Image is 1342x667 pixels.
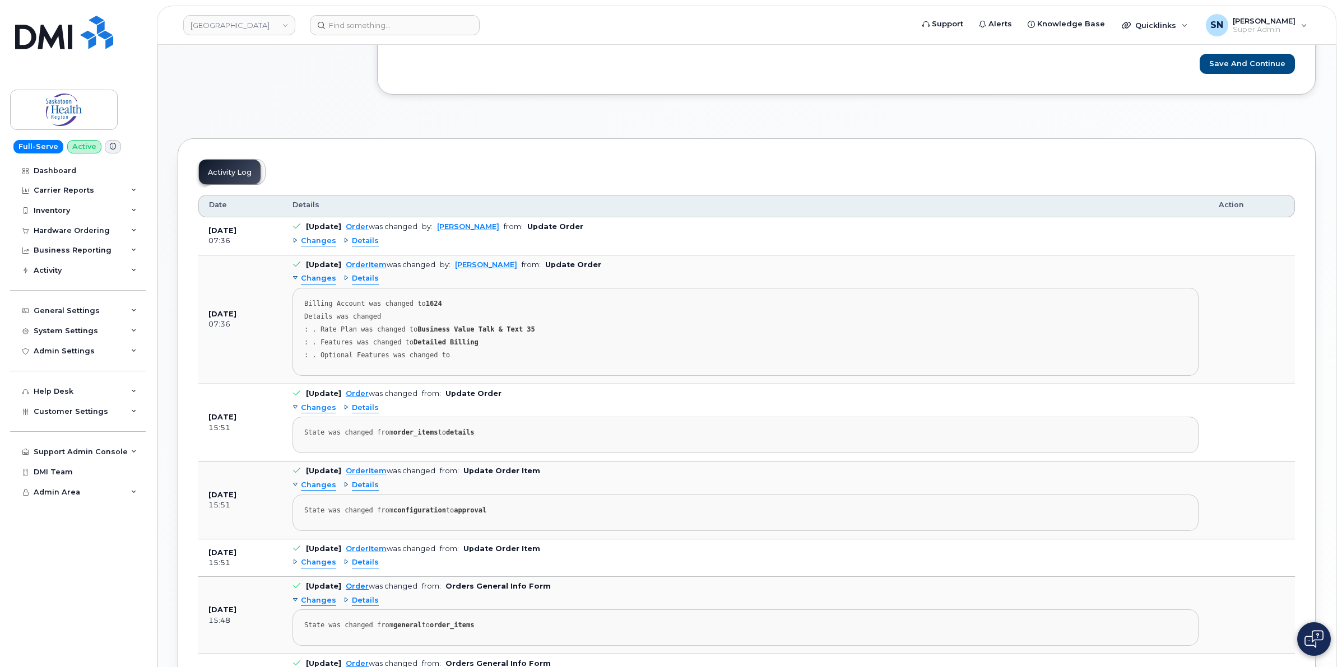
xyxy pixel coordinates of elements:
b: [DATE] [208,310,236,318]
b: [DATE] [208,548,236,557]
div: State was changed from to [304,621,1187,629]
b: [Update] [306,222,341,231]
div: Details was changed [304,312,1187,321]
span: Details [352,273,379,284]
span: from: [440,467,459,475]
b: Orders General Info Form [445,582,551,590]
div: was changed [346,544,435,553]
span: from: [422,389,441,398]
b: [Update] [306,260,341,269]
span: Details [352,480,379,491]
span: Changes [301,595,336,606]
a: OrderItem [346,260,387,269]
span: by: [440,260,451,269]
strong: order_items [430,621,474,629]
div: Quicklinks [1114,14,1196,36]
div: was changed [346,582,417,590]
strong: Detailed Billing [414,338,479,346]
a: Saskatoon Health Region [183,15,295,35]
span: by: [422,222,433,231]
a: Order [346,389,369,398]
a: [PERSON_NAME] [437,222,499,231]
span: Changes [301,480,336,491]
div: 07:36 [208,236,272,246]
div: was changed [346,467,435,475]
span: Knowledge Base [1037,18,1105,30]
div: : . Optional Features was changed to [304,351,1187,360]
span: from: [440,544,459,553]
span: Details [352,236,379,246]
div: 15:51 [208,423,272,433]
b: Update Order [445,389,501,398]
th: Action [1209,195,1295,217]
div: 15:51 [208,500,272,510]
button: Save and Continue [1200,54,1295,74]
div: Billing Account was changed to [304,300,1187,308]
img: Open chat [1304,630,1324,648]
b: [Update] [306,467,341,475]
a: [PERSON_NAME] [455,260,517,269]
span: Details [292,200,319,210]
span: [PERSON_NAME] [1233,16,1295,25]
a: Knowledge Base [1020,13,1113,35]
div: State was changed from to [304,506,1187,515]
span: Details [352,403,379,413]
div: was changed [346,260,435,269]
div: Sabrina Nguyen [1198,14,1315,36]
strong: 1624 [426,300,442,307]
b: [DATE] [208,491,236,499]
span: Details [352,557,379,568]
a: OrderItem [346,467,387,475]
span: from: [504,222,523,231]
span: Date [209,200,227,210]
b: Update Order Item [463,467,540,475]
b: [Update] [306,389,341,398]
span: Alerts [988,18,1012,30]
span: Quicklinks [1135,21,1176,30]
span: Changes [301,273,336,284]
span: Changes [301,236,336,246]
div: was changed [346,222,417,231]
b: [Update] [306,582,341,590]
strong: details [446,428,475,436]
b: [DATE] [208,413,236,421]
div: 15:51 [208,558,272,568]
strong: order_items [393,428,438,436]
span: from: [422,582,441,590]
div: 15:48 [208,615,272,626]
a: OrderItem [346,544,387,553]
b: Update Order Item [463,544,540,553]
span: Super Admin [1233,25,1295,34]
b: [DATE] [208,605,236,614]
div: : . Rate Plan was changed to [304,325,1187,334]
a: Support [914,13,971,35]
a: Order [346,222,369,231]
a: Order [346,582,369,590]
span: Changes [301,403,336,413]
span: Support [932,18,963,30]
strong: general [393,621,422,629]
strong: approval [454,506,486,514]
b: Update Order [527,222,583,231]
b: Update Order [545,260,601,269]
span: from: [522,260,541,269]
input: Find something... [310,15,480,35]
div: 07:36 [208,319,272,329]
b: [Update] [306,544,341,553]
span: Details [352,595,379,606]
strong: Business Value Talk & Text 35 [417,325,535,333]
a: Alerts [971,13,1020,35]
span: Changes [301,557,336,568]
span: SN [1210,18,1223,32]
div: : . Features was changed to [304,338,1187,347]
div: was changed [346,389,417,398]
div: State was changed from to [304,428,1187,437]
b: [DATE] [208,226,236,235]
strong: configuration [393,506,446,514]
